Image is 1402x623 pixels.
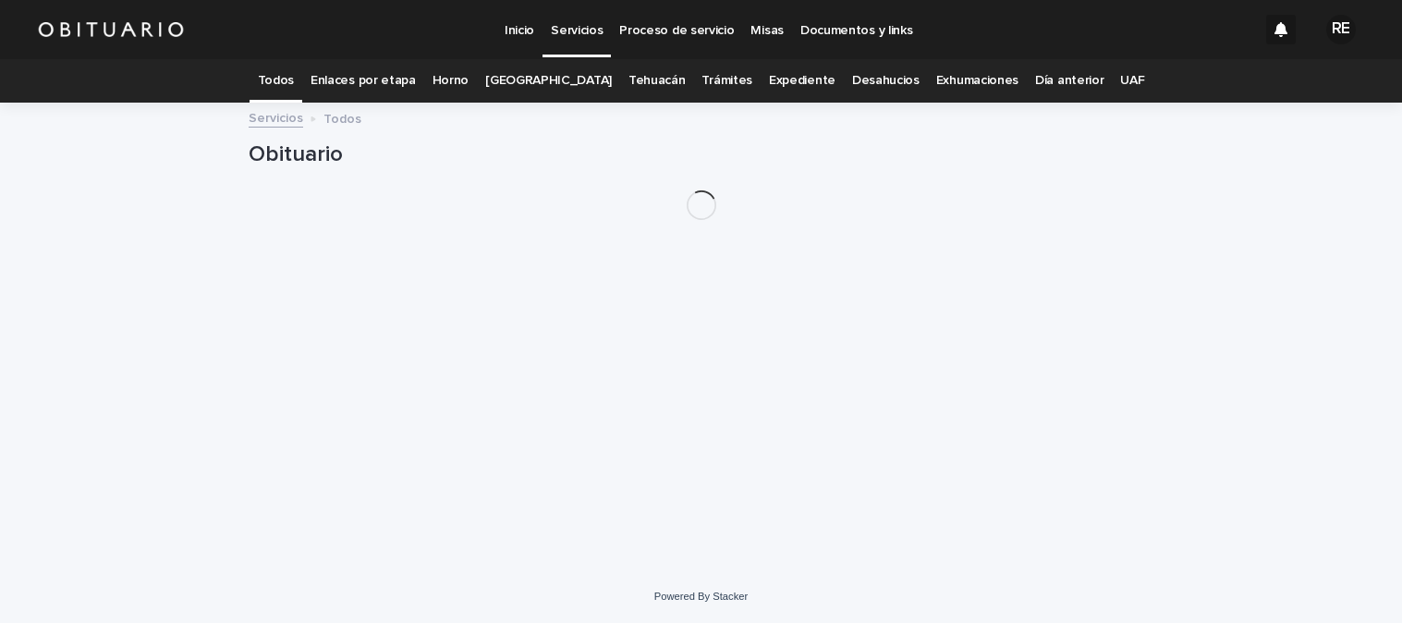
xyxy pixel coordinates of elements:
p: Todos [323,107,361,128]
a: Exhumaciones [936,59,1018,103]
a: Enlaces por etapa [311,59,416,103]
a: UAF [1120,59,1144,103]
a: Horno [433,59,469,103]
a: Desahucios [852,59,920,103]
a: Todos [258,59,294,103]
a: [GEOGRAPHIC_DATA] [485,59,612,103]
div: RE [1326,15,1356,44]
a: Servicios [249,106,303,128]
a: Tehuacán [628,59,686,103]
img: HUM7g2VNRLqGMmR9WVqf [37,11,185,48]
a: Powered By Stacker [654,591,748,602]
h1: Obituario [249,141,1154,168]
a: Día anterior [1035,59,1103,103]
a: Expediente [769,59,835,103]
a: Trámites [701,59,752,103]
